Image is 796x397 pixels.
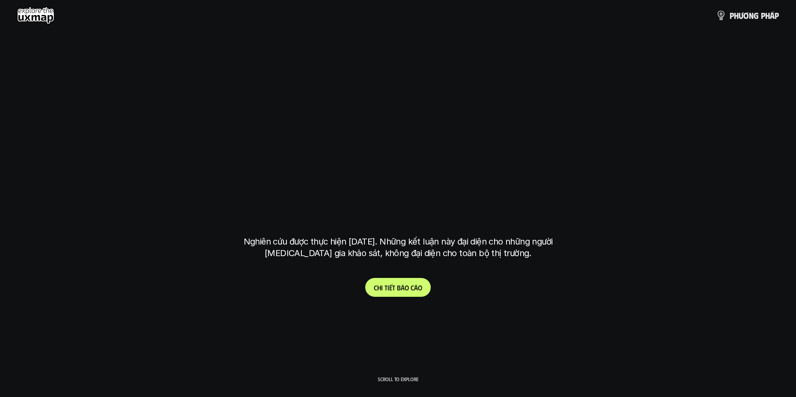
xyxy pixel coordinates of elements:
h1: tại [GEOGRAPHIC_DATA] [245,181,551,217]
h1: phạm vi công việc của [242,113,555,149]
span: o [418,284,422,292]
a: phươngpháp [716,7,779,24]
span: t [392,284,395,292]
span: b [397,284,401,292]
span: n [749,11,754,20]
span: i [381,284,383,292]
span: C [374,284,377,292]
span: á [401,284,405,292]
span: p [761,11,765,20]
span: ư [739,11,743,20]
span: á [414,284,418,292]
p: Scroll to explore [378,376,418,382]
span: c [411,284,414,292]
span: t [385,284,388,292]
a: Chitiếtbáocáo [365,278,431,297]
span: ế [389,284,392,292]
span: á [770,11,775,20]
h6: Kết quả nghiên cứu [369,93,434,102]
span: p [775,11,779,20]
span: p [730,11,734,20]
span: ơ [743,11,749,20]
span: o [405,284,409,292]
span: h [765,11,770,20]
span: h [377,284,381,292]
span: h [734,11,739,20]
p: Nghiên cứu được thực hiện [DATE]. Những kết luận này đại diện cho những người [MEDICAL_DATA] gia ... [238,236,559,259]
span: g [754,11,759,20]
span: i [388,284,389,292]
